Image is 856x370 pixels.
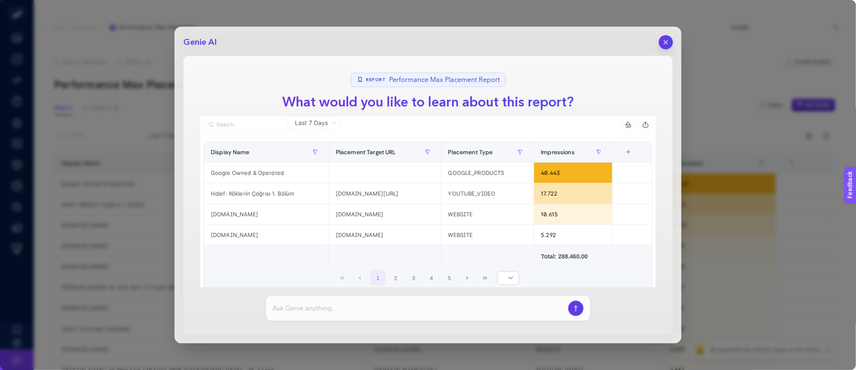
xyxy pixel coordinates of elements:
div: 4 items selected [619,149,626,167]
button: Next Page [459,270,475,286]
span: Display Name [211,149,250,155]
div: GOOGLE_PRODUCTS [442,163,534,183]
div: 40.443 [534,163,612,183]
input: Ask Genie anything... [273,303,565,313]
div: 17.722 [534,183,612,204]
span: Feedback [5,3,32,9]
div: [DOMAIN_NAME] [204,204,329,224]
div: [DOMAIN_NAME][URL] [329,183,441,204]
div: [DOMAIN_NAME] [204,225,329,245]
span: Performance Max Placement Report [390,75,500,85]
div: Total: 288.460.00 [541,252,605,261]
span: Last 7 Days [295,119,328,127]
input: Search [216,122,283,128]
div: 5.292 [534,225,612,245]
button: 1 [370,270,386,286]
button: Last Page [477,270,493,286]
div: WEBSITE [442,204,534,224]
button: 4 [423,270,439,286]
span: Placement Type [448,149,493,155]
button: 5 [442,270,458,286]
div: + [620,149,636,155]
span: Report [366,77,386,83]
h2: Genie AI [183,36,217,48]
div: WEBSITE [442,225,534,245]
div: [DOMAIN_NAME] [329,225,441,245]
div: [DOMAIN_NAME] [329,204,441,224]
h1: What would you like to learn about this report? [275,92,581,112]
div: Last 7 Days [200,130,656,304]
div: Google Owned & Operated [204,163,329,183]
div: YOUTUBE_VIDEO [442,183,534,204]
span: Impressions [541,149,575,155]
div: Halef: Köklerin Çağrısı 1. Bölüm [204,183,329,204]
button: 3 [406,270,422,286]
span: Placement Target URL [336,149,396,155]
div: 10.615 [534,204,612,224]
button: 2 [388,270,404,286]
